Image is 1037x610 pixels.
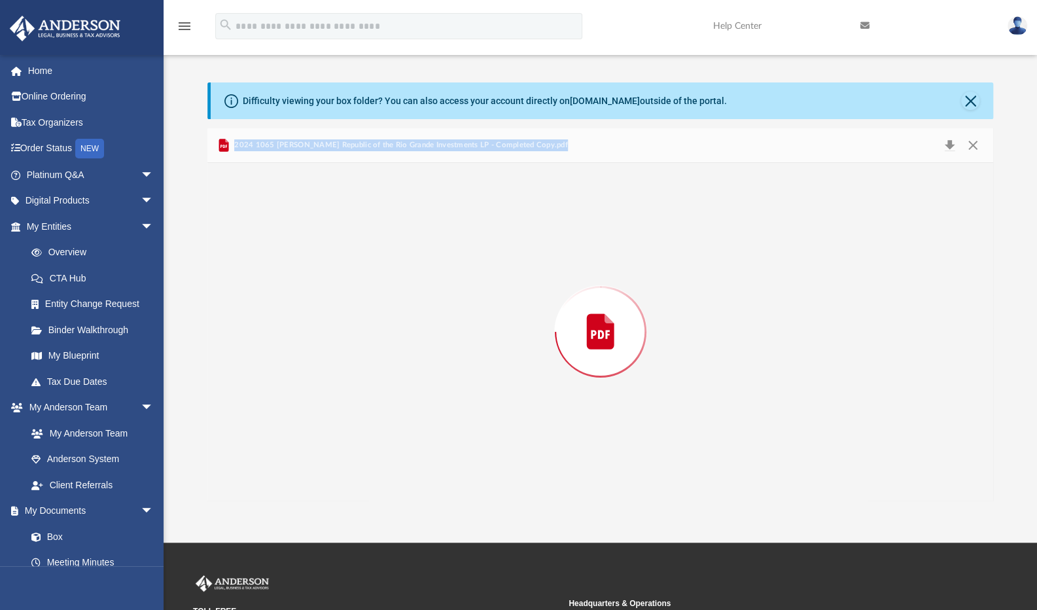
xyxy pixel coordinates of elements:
a: menu [177,25,192,34]
i: menu [177,18,192,34]
button: Close [961,92,979,110]
span: arrow_drop_down [141,395,167,422]
a: Digital Productsarrow_drop_down [9,188,173,214]
span: 2024 1065 [PERSON_NAME] Republic of the Rio Grande Investments LP - Completed Copy.pdf [232,139,568,151]
a: [DOMAIN_NAME] [570,96,640,106]
span: arrow_drop_down [141,188,167,215]
i: search [219,18,233,32]
div: Preview [207,128,994,501]
a: Anderson System [18,446,167,473]
span: arrow_drop_down [141,498,167,525]
a: My Blueprint [18,343,167,369]
a: Home [9,58,173,84]
a: Tax Due Dates [18,368,173,395]
a: Online Ordering [9,84,173,110]
a: My Entitiesarrow_drop_down [9,213,173,240]
img: Anderson Advisors Platinum Portal [193,575,272,592]
button: Close [961,136,985,154]
a: My Documentsarrow_drop_down [9,498,167,524]
img: Anderson Advisors Platinum Portal [6,16,124,41]
a: Platinum Q&Aarrow_drop_down [9,162,173,188]
button: Download [938,136,961,154]
a: Meeting Minutes [18,550,167,576]
a: Client Referrals [18,472,167,498]
a: Tax Organizers [9,109,173,135]
a: Entity Change Request [18,291,173,317]
a: CTA Hub [18,265,173,291]
a: Box [18,524,160,550]
a: My Anderson Team [18,420,160,446]
div: Difficulty viewing your box folder? You can also access your account directly on outside of the p... [243,94,727,108]
small: Headquarters & Operations [569,598,935,609]
a: Order StatusNEW [9,135,173,162]
a: Overview [18,240,173,266]
span: arrow_drop_down [141,213,167,240]
div: NEW [75,139,104,158]
span: arrow_drop_down [141,162,167,188]
img: User Pic [1008,16,1027,35]
a: My Anderson Teamarrow_drop_down [9,395,167,421]
a: Binder Walkthrough [18,317,173,343]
